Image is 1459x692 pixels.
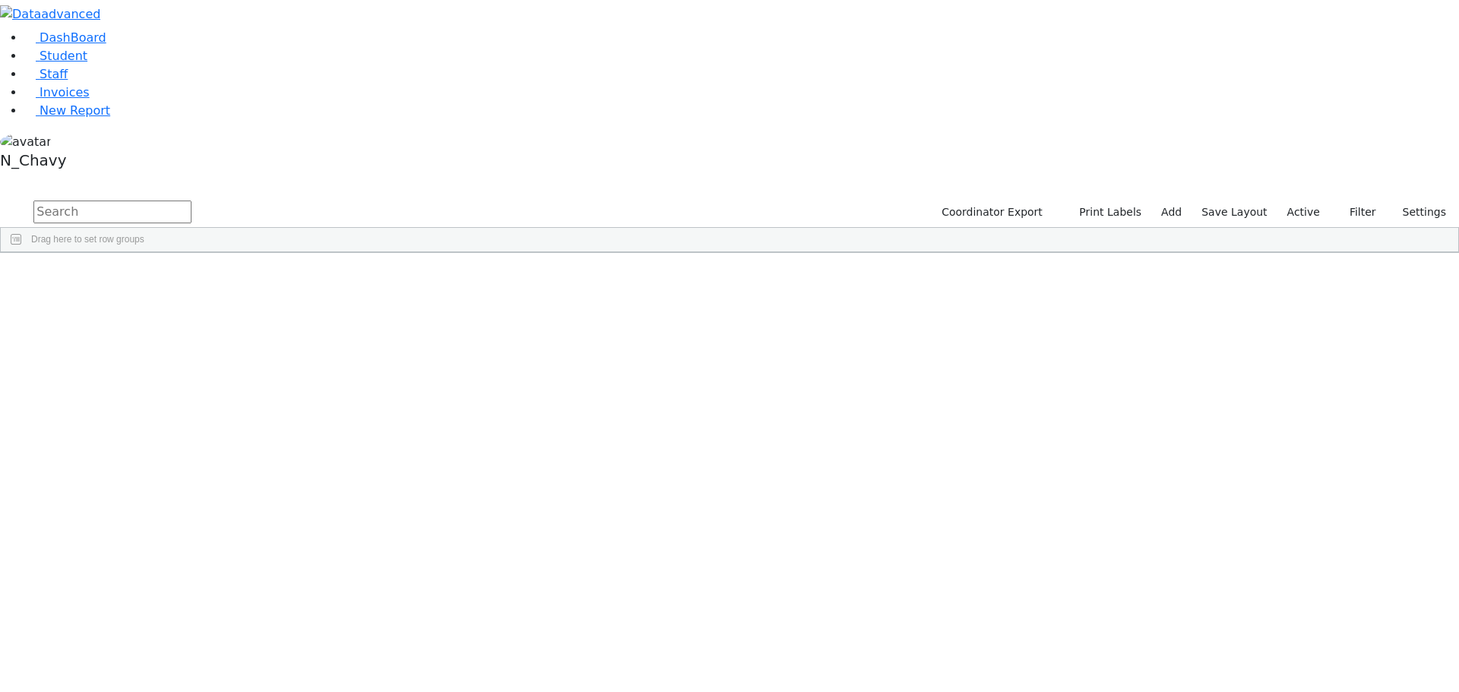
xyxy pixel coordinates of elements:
[40,103,110,118] span: New Report
[40,67,68,81] span: Staff
[1330,201,1383,224] button: Filter
[40,30,106,45] span: DashBoard
[31,234,144,245] span: Drag here to set row groups
[1062,201,1148,224] button: Print Labels
[1195,201,1274,224] button: Save Layout
[40,49,87,63] span: Student
[24,30,106,45] a: DashBoard
[1383,201,1453,224] button: Settings
[40,85,90,100] span: Invoices
[33,201,191,223] input: Search
[24,49,87,63] a: Student
[24,67,68,81] a: Staff
[932,201,1049,224] button: Coordinator Export
[1154,201,1188,224] a: Add
[1280,201,1327,224] label: Active
[24,103,110,118] a: New Report
[24,85,90,100] a: Invoices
